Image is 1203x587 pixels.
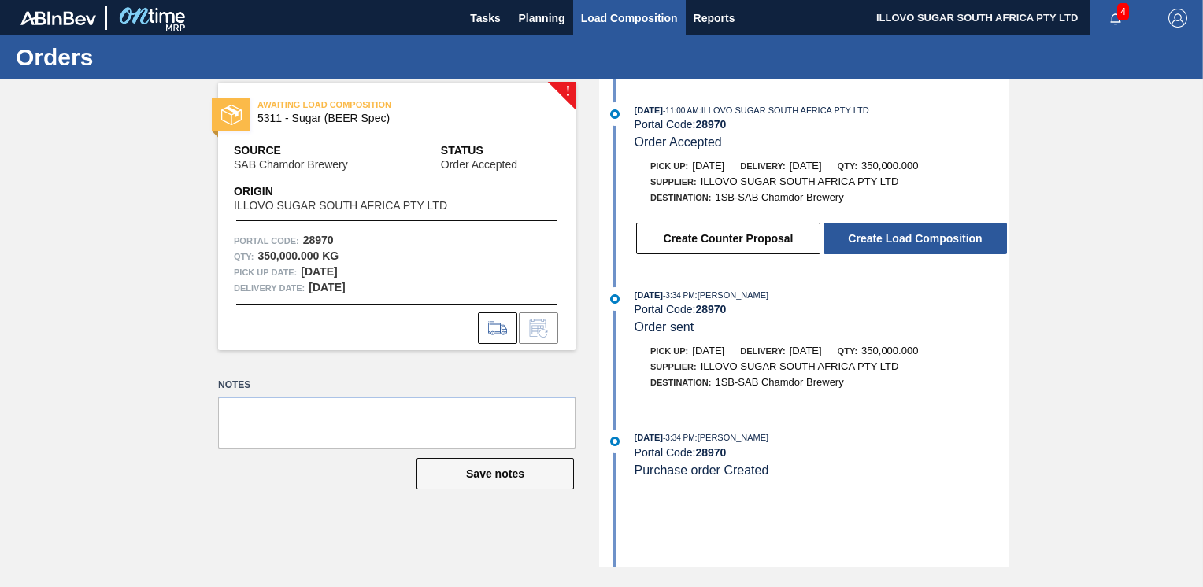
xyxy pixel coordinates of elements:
[824,223,1007,254] button: Create Load Composition
[519,312,558,344] div: Inform order change
[701,360,899,372] span: ILLOVO SUGAR SOUTH AFRICA PTY LTD
[838,346,857,356] span: Qty:
[695,303,726,316] strong: 28970
[610,109,620,119] img: atual
[441,159,517,171] span: Order Accepted
[663,291,695,300] span: - 3:34 PM
[663,434,695,442] span: - 3:34 PM
[1090,7,1141,29] button: Notifications
[740,161,785,171] span: Delivery:
[694,9,735,28] span: Reports
[234,200,447,212] span: ILLOVO SUGAR SOUTH AFRICA PTY LTD
[635,303,1009,316] div: Portal Code:
[468,9,503,28] span: Tasks
[234,264,297,280] span: Pick up Date:
[695,446,726,459] strong: 28970
[234,280,305,296] span: Delivery Date:
[635,105,663,115] span: [DATE]
[234,142,395,159] span: Source
[234,233,299,249] span: Portal Code:
[610,294,620,304] img: atual
[16,48,295,66] h1: Orders
[303,234,334,246] strong: 28970
[221,105,242,125] img: status
[650,378,711,387] span: Destination:
[692,160,724,172] span: [DATE]
[635,118,1009,131] div: Portal Code:
[635,290,663,300] span: [DATE]
[635,320,694,334] span: Order sent
[234,249,254,264] span: Qty :
[790,160,822,172] span: [DATE]
[1117,3,1129,20] span: 4
[636,223,820,254] button: Create Counter Proposal
[257,97,478,113] span: AWAITING LOAD COMPOSITION
[790,345,822,356] span: [DATE]
[650,161,688,171] span: Pick up:
[581,9,678,28] span: Load Composition
[257,249,339,262] strong: 350,000.000 KG
[635,463,769,477] span: Purchase order Created
[663,106,699,115] span: - 11:00 AM
[740,346,785,356] span: Delivery:
[715,191,843,203] span: 1SB-SAB Chamdor Brewery
[715,376,843,388] span: 1SB-SAB Chamdor Brewery
[416,458,574,489] button: Save notes
[635,433,663,442] span: [DATE]
[635,446,1009,459] div: Portal Code:
[610,437,620,446] img: atual
[650,346,688,356] span: Pick up:
[1168,9,1187,28] img: Logout
[695,433,769,442] span: : [PERSON_NAME]
[861,345,918,356] span: 350,000.000
[309,281,345,293] strong: [DATE]
[234,159,348,171] span: SAB Chamdor Brewery
[20,11,96,25] img: TNhmsLtSVTkK8tSr43FrP2fwEKptu5GPRR3wAAAABJRU5ErkJggg==
[695,118,726,131] strong: 28970
[695,290,769,300] span: : [PERSON_NAME]
[218,374,576,397] label: Notes
[301,265,337,278] strong: [DATE]
[635,135,722,149] span: Order Accepted
[650,362,697,371] span: Supplier:
[838,161,857,171] span: Qty:
[441,142,560,159] span: Status
[519,9,565,28] span: Planning
[234,183,487,200] span: Origin
[478,312,517,344] div: Go to Load Composition
[701,175,899,187] span: ILLOVO SUGAR SOUTH AFRICA PTY LTD
[699,105,869,115] span: : ILLOVO SUGAR SOUTH AFRICA PTY LTD
[650,193,711,202] span: Destination:
[692,345,724,356] span: [DATE]
[650,177,697,186] span: Supplier:
[861,160,918,172] span: 350,000.000
[257,113,543,124] span: 5311 - Sugar (BEER Spec)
